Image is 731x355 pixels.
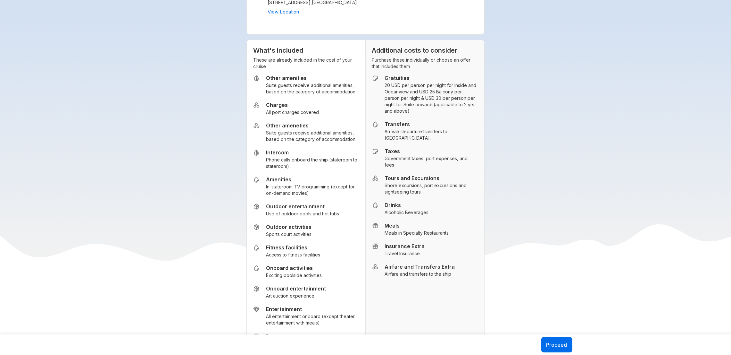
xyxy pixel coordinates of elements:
[385,250,425,257] small: Travel Insurance
[385,209,429,216] small: Alcoholic Beverages
[266,231,312,238] small: Sports court activities
[266,285,326,292] h5: Onboard entertainment
[385,121,478,127] h5: Transfers
[253,47,359,54] h3: What's included
[253,265,260,272] img: Inclusion Icon
[253,150,260,156] img: Inclusion Icon
[253,306,260,313] img: Inclusion Icon
[385,175,478,181] h5: Tours and Excursions
[253,203,260,210] img: Inclusion Icon
[385,82,478,114] small: 20 USD per person per night for Inside and Oceanview and USD 25 Balcony per person per night & US...
[253,123,260,129] img: Inclusion Icon
[385,148,478,154] h5: Taxes
[266,176,359,183] h5: Amenities
[541,337,572,352] button: Proceed
[385,202,429,208] h5: Drinks
[372,202,378,209] img: Inclusion Icon
[372,148,378,155] img: Inclusion Icon
[266,293,326,299] small: Art auction experience
[372,243,378,250] img: Inclusion Icon
[266,252,320,258] small: Access to fitness facilities
[385,155,478,168] small: Government taxes, port expenses, and fees
[372,75,378,82] img: Inclusion Icon
[266,149,359,156] h5: Intercom
[266,130,359,143] small: Suite guests receive additional amenities, based on the category of accommodation.
[266,102,319,108] h5: Charges
[266,244,320,251] h5: Fitness facilities
[266,333,359,339] h5: Beverages
[266,313,359,326] small: All entertainment onboard (except theater entertainment with meals)
[253,75,260,82] img: Inclusion Icon
[372,57,478,70] p: Purchase these individually or choose an offer that includes them
[266,75,359,81] h5: Other amenities
[253,333,260,340] img: Inclusion Icon
[253,177,260,183] img: Inclusion Icon
[253,286,260,292] img: Inclusion Icon
[253,224,260,230] img: Inclusion Icon
[372,47,478,54] h3: Additional costs to consider
[266,184,359,196] small: In-stateroom TV programming (except for on-demand movies)
[266,122,359,129] h5: Other ameneties
[266,224,312,230] h5: Outdoor activities
[266,109,319,116] small: All port charges covered
[385,264,455,270] h5: Airfare and Transfers Extra
[385,75,478,81] h5: Gratuities
[266,272,322,279] small: Exciting poolside activities
[266,211,339,217] small: Use of outdoor pools and hot tubs
[372,175,378,182] img: Inclusion Icon
[372,223,378,229] img: Inclusion Icon
[372,264,378,270] img: Inclusion Icon
[385,182,478,195] small: Shore excursions, port excursions and sightseeing tours
[385,230,449,236] small: Meals in Specialty Restaurants
[253,57,359,70] p: These are already included in the cost of your cruise
[266,306,359,312] h5: Entertainment
[266,265,322,271] h5: Onboard activities
[253,102,260,108] img: Inclusion Icon
[266,82,359,95] small: Suite guests receive additional amenities, based on the category of accommodation.
[372,121,378,128] img: Inclusion Icon
[385,222,449,229] h5: Meals
[385,243,425,249] h5: Insurance Extra
[253,245,260,251] img: Inclusion Icon
[385,128,478,141] small: Arrival/ Departure transfers to [GEOGRAPHIC_DATA].
[268,9,299,15] a: View Location
[266,157,359,169] small: Phone calls onboard the ship (stateroom to stateroom)
[266,203,339,210] h5: Outdoor entertainment
[385,271,455,277] small: Airfare and transfers to the ship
